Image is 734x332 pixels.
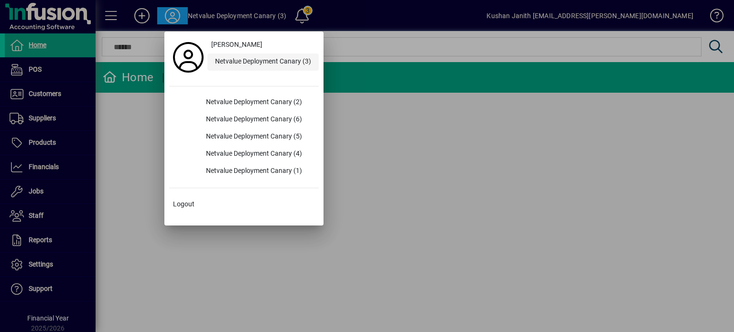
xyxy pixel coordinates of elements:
div: Netvalue Deployment Canary (6) [198,111,319,129]
button: Netvalue Deployment Canary (4) [169,146,319,163]
a: [PERSON_NAME] [207,36,319,54]
div: Netvalue Deployment Canary (4) [198,146,319,163]
button: Netvalue Deployment Canary (6) [169,111,319,129]
button: Logout [169,196,319,213]
button: Netvalue Deployment Canary (3) [207,54,319,71]
div: Netvalue Deployment Canary (2) [198,94,319,111]
div: Netvalue Deployment Canary (1) [198,163,319,180]
span: [PERSON_NAME] [211,40,262,50]
button: Netvalue Deployment Canary (2) [169,94,319,111]
span: Logout [173,199,194,209]
a: Profile [169,49,207,66]
button: Netvalue Deployment Canary (1) [169,163,319,180]
button: Netvalue Deployment Canary (5) [169,129,319,146]
div: Netvalue Deployment Canary (5) [198,129,319,146]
